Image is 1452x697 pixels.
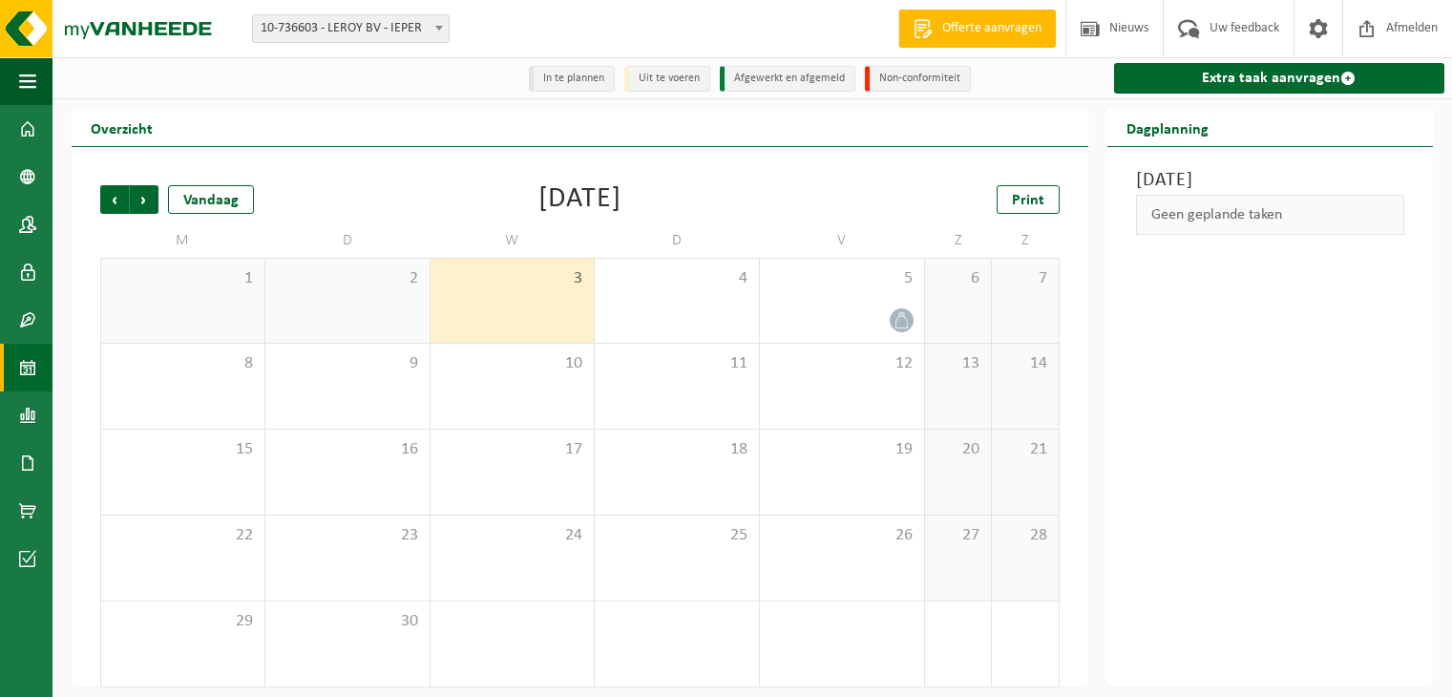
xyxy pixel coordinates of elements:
[253,15,449,42] span: 10-736603 - LEROY BV - IEPER
[538,185,621,214] div: [DATE]
[275,439,420,460] span: 16
[1136,166,1405,195] h3: [DATE]
[1114,63,1445,94] a: Extra taak aanvragen
[769,268,915,289] span: 5
[275,611,420,632] span: 30
[760,223,925,258] td: V
[1001,525,1048,546] span: 28
[111,611,255,632] span: 29
[1107,109,1228,146] h2: Dagplanning
[992,223,1059,258] td: Z
[265,223,431,258] td: D
[937,19,1046,38] span: Offerte aanvragen
[769,525,915,546] span: 26
[431,223,596,258] td: W
[130,185,158,214] span: Volgende
[111,525,255,546] span: 22
[604,439,749,460] span: 18
[1136,195,1405,235] div: Geen geplande taken
[997,185,1060,214] a: Print
[440,525,585,546] span: 24
[100,185,129,214] span: Vorige
[1001,268,1048,289] span: 7
[440,353,585,374] span: 10
[1001,353,1048,374] span: 14
[275,353,420,374] span: 9
[935,268,981,289] span: 6
[111,439,255,460] span: 15
[72,109,172,146] h2: Overzicht
[440,439,585,460] span: 17
[440,268,585,289] span: 3
[935,439,981,460] span: 20
[275,525,420,546] span: 23
[604,268,749,289] span: 4
[275,268,420,289] span: 2
[720,66,855,92] li: Afgewerkt en afgemeld
[604,525,749,546] span: 25
[769,439,915,460] span: 19
[111,353,255,374] span: 8
[935,353,981,374] span: 13
[252,14,450,43] span: 10-736603 - LEROY BV - IEPER
[111,268,255,289] span: 1
[100,223,265,258] td: M
[898,10,1056,48] a: Offerte aanvragen
[1001,439,1048,460] span: 21
[769,353,915,374] span: 12
[595,223,760,258] td: D
[168,185,254,214] div: Vandaag
[865,66,971,92] li: Non-conformiteit
[935,525,981,546] span: 27
[1012,193,1044,208] span: Print
[604,353,749,374] span: 11
[925,223,992,258] td: Z
[529,66,615,92] li: In te plannen
[624,66,710,92] li: Uit te voeren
